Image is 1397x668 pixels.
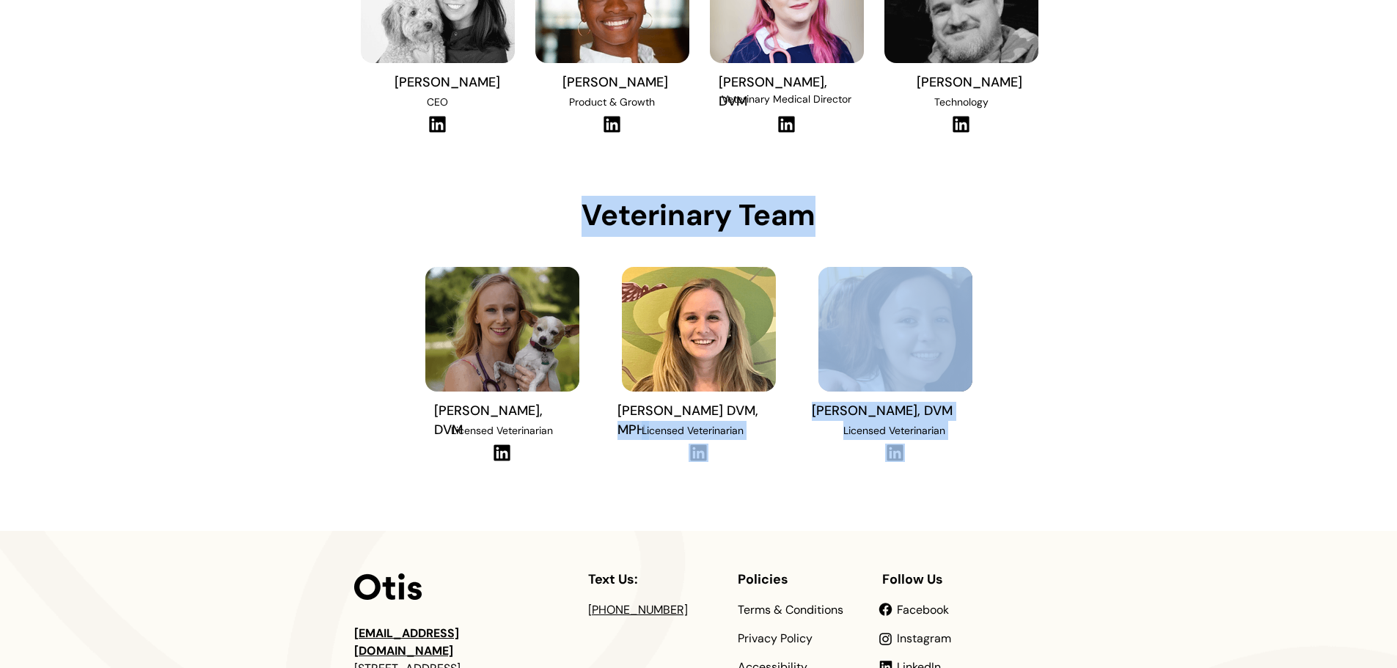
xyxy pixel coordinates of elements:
[588,602,688,617] a: [PHONE_NUMBER]
[738,570,788,588] span: Policies
[934,95,989,109] span: Technology
[738,633,813,645] a: Privacy Policy
[719,73,827,110] span: [PERSON_NAME], DVM
[882,570,943,588] span: Follow Us
[588,570,638,588] span: Text Us:
[562,73,668,91] span: [PERSON_NAME]
[354,625,459,658] a: [EMAIL_ADDRESS][DOMAIN_NAME]
[843,424,945,437] span: Licensed Veterinarian
[738,604,843,616] a: Terms & Conditions
[738,602,843,617] span: Terms & Conditions
[897,631,951,646] span: Instagram
[738,631,813,646] span: Privacy Policy
[434,402,543,438] span: [PERSON_NAME], DVM
[569,95,655,109] span: Product & Growth
[722,92,851,106] span: Veterinary Medical Director
[897,633,951,645] a: Instagram
[582,196,815,234] span: Veterinary Team
[427,95,448,109] span: CEO
[642,424,744,437] span: Licensed Veterinarian
[897,604,949,616] a: Facebook
[917,73,1022,91] span: [PERSON_NAME]
[395,73,500,91] span: [PERSON_NAME]
[812,402,953,419] span: [PERSON_NAME], DVM
[897,602,949,617] span: Facebook
[617,402,758,438] span: [PERSON_NAME] DVM, MPH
